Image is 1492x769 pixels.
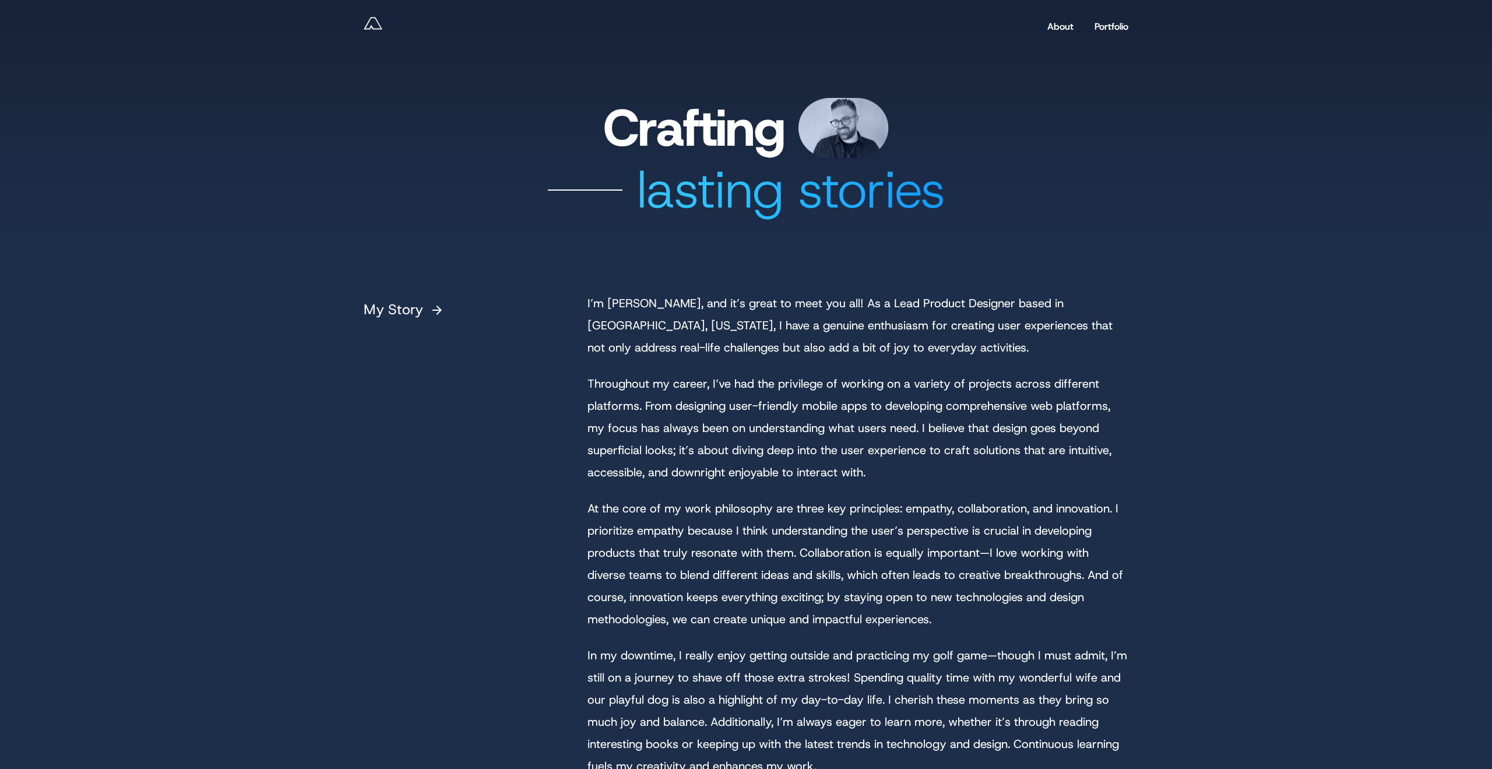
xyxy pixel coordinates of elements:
[1047,16,1074,38] a: About
[798,98,889,158] img: Andy Reff - Lead Product Designer
[587,373,1128,483] p: Throughout my career, I’ve had the privilege of working on a variety of projects across different...
[364,98,1128,158] h1: Crafting
[364,292,444,328] h4: My Story
[364,14,382,40] a: Andy Reff - Lead Product Designer
[587,497,1128,630] p: At the core of my work philosophy are three key principles: empathy, collaboration, and innovatio...
[1095,16,1128,38] a: Portfolio
[587,292,1128,359] p: I’m [PERSON_NAME], and it’s great to meet you all! As a Lead Product Designer based in [GEOGRAPHI...
[364,158,1128,222] div: lasting stories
